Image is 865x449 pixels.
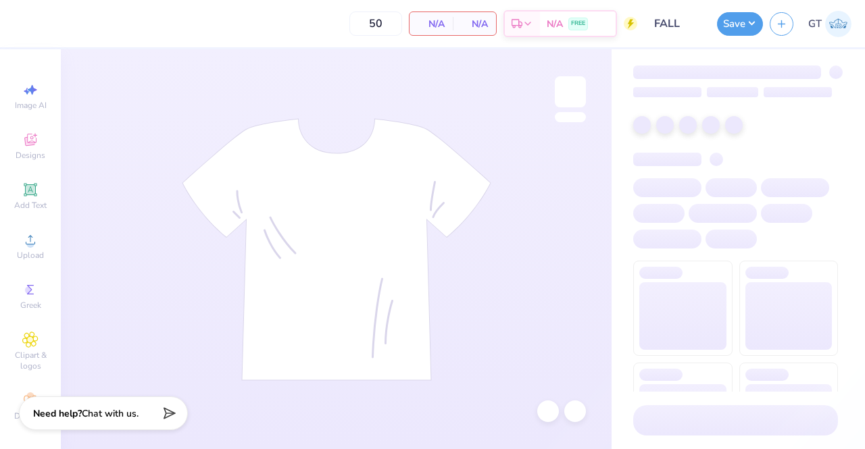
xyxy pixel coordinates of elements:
span: FREE [571,19,585,28]
span: Add Text [14,200,47,211]
input: – – [349,11,402,36]
span: N/A [418,17,445,31]
button: Save [717,12,763,36]
span: GT [808,16,822,32]
span: Image AI [15,100,47,111]
span: Chat with us. [82,407,139,420]
input: Untitled Design [644,10,710,37]
span: N/A [547,17,563,31]
img: tee-skeleton.svg [182,118,491,381]
img: Gayathree Thangaraj [825,11,851,37]
span: Greek [20,300,41,311]
span: N/A [461,17,488,31]
span: Upload [17,250,44,261]
span: Designs [16,150,45,161]
strong: Need help? [33,407,82,420]
a: GT [808,11,851,37]
span: Decorate [14,411,47,421]
span: Clipart & logos [7,350,54,371]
